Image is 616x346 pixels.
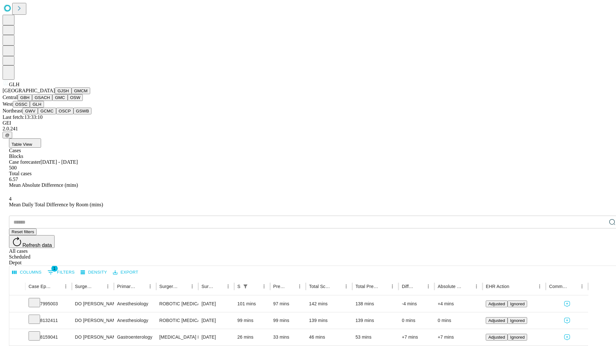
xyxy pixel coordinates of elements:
div: EHR Action [486,284,509,289]
div: 2.0.241 [3,126,613,132]
div: Total Scheduled Duration [309,284,332,289]
button: Sort [415,282,424,291]
div: 53 mins [355,329,396,345]
button: Ignored [508,317,527,324]
div: [DATE] [201,312,231,329]
div: Scheduled In Room Duration [237,284,240,289]
button: Sort [137,282,146,291]
div: [MEDICAL_DATA] FLEXIBLE PROXIMAL DIAGNOSTIC [159,329,195,345]
button: Show filters [241,282,250,291]
button: Adjusted [486,301,508,307]
div: ROBOTIC [MEDICAL_DATA] [159,296,195,312]
button: GBH [18,94,32,101]
div: 0 mins [402,312,431,329]
div: 26 mins [237,329,267,345]
button: GCMC [38,108,56,114]
button: Sort [286,282,295,291]
div: Surgeon Name [75,284,94,289]
button: Menu [146,282,155,291]
span: 6.57 [9,177,18,182]
span: Ignored [510,335,525,340]
span: West [3,101,13,107]
button: Sort [333,282,342,291]
span: [DATE] - [DATE] [40,159,78,165]
div: 97 mins [273,296,303,312]
button: Table View [9,138,41,148]
div: DO [PERSON_NAME] [PERSON_NAME] Do [75,329,111,345]
button: Menu [535,282,544,291]
div: DO [PERSON_NAME] Do [75,312,111,329]
button: Refresh data [9,235,55,248]
div: Anesthesiology [117,296,153,312]
span: Mean Daily Total Difference by Room (mins) [9,202,103,207]
button: Sort [463,282,472,291]
div: 99 mins [273,312,303,329]
button: Menu [388,282,397,291]
span: 4 [9,196,12,202]
button: GLH [30,101,44,108]
button: Ignored [508,334,527,341]
button: Sort [215,282,224,291]
div: +4 mins [438,296,479,312]
div: 142 mins [309,296,349,312]
div: 0 mins [438,312,479,329]
button: Menu [188,282,197,291]
div: ROBOTIC [MEDICAL_DATA] [159,312,195,329]
div: 1 active filter [241,282,250,291]
div: 46 mins [309,329,349,345]
div: Difference [402,284,414,289]
button: GJSH [55,87,72,94]
span: Last fetch: 13:33:10 [3,114,43,120]
button: Sort [569,282,577,291]
span: Adjusted [488,335,505,340]
button: OSW [68,94,83,101]
button: Sort [379,282,388,291]
button: Export [111,268,140,277]
div: 33 mins [273,329,303,345]
div: 139 mins [355,312,396,329]
button: OSCP [56,108,73,114]
button: Expand [13,315,22,326]
button: GMC [52,94,67,101]
div: [DATE] [201,296,231,312]
div: Primary Service [117,284,136,289]
span: Ignored [510,301,525,306]
button: Menu [224,282,233,291]
span: Total cases [9,171,31,176]
button: @ [3,132,12,138]
span: Reset filters [12,229,34,234]
button: Menu [103,282,112,291]
button: Ignored [508,301,527,307]
span: Northeast [3,108,22,113]
button: Select columns [11,268,43,277]
span: Ignored [510,318,525,323]
button: Menu [61,282,70,291]
div: +7 mins [438,329,479,345]
button: GSACH [32,94,52,101]
button: Menu [472,282,481,291]
span: Refresh data [22,243,52,248]
span: @ [5,133,10,137]
button: Menu [577,282,586,291]
button: Adjusted [486,317,508,324]
div: +7 mins [402,329,431,345]
button: GWV [22,108,38,114]
button: Sort [94,282,103,291]
span: Adjusted [488,318,505,323]
button: Expand [13,332,22,343]
span: GLH [9,82,20,87]
button: Reset filters [9,228,37,235]
div: Anesthesiology [117,312,153,329]
div: 7995003 [29,296,69,312]
div: Predicted In Room Duration [273,284,286,289]
button: GSWB [73,108,92,114]
div: Gastroenterology [117,329,153,345]
button: Menu [260,282,269,291]
span: Mean Absolute Difference (mins) [9,182,78,188]
button: Sort [52,282,61,291]
span: Case forecaster [9,159,40,165]
div: 99 mins [237,312,267,329]
div: 8132411 [29,312,69,329]
span: 500 [9,165,17,170]
div: DO [PERSON_NAME] Do [75,296,111,312]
